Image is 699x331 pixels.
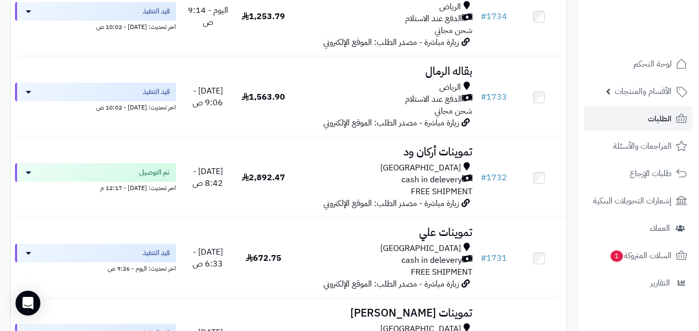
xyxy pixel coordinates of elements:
h3: بقاله الرمال [295,66,472,77]
span: زيارة مباشرة - مصدر الطلب: الموقع الإلكتروني [323,197,459,210]
span: لوحة التحكم [633,57,672,71]
h3: تموينات أركان ود [295,146,472,158]
span: 1,253.79 [242,10,285,23]
span: 1,563.90 [242,91,285,103]
h3: تموينات علي [295,227,472,239]
a: التقارير [584,271,693,295]
span: [DATE] - 9:06 ص [192,85,223,109]
span: قيد التنفيذ [143,6,170,17]
span: 1 [611,250,623,262]
a: #1731 [481,252,507,264]
span: الرياض [439,1,461,13]
span: cash in delevery [401,255,462,266]
span: # [481,252,486,264]
span: إشعارات التحويلات البنكية [593,194,672,208]
span: تم التوصيل [139,167,170,178]
span: [GEOGRAPHIC_DATA] [380,162,461,174]
a: إشعارات التحويلات البنكية [584,188,693,213]
span: شحن مجاني [435,24,472,37]
span: الطلبات [648,112,672,126]
a: السلات المتروكة1 [584,243,693,268]
span: 2,892.47 [242,171,285,184]
div: اخر تحديث: [DATE] - 10:02 ص [15,101,176,112]
div: Open Intercom Messenger [16,291,40,316]
span: قيد التنفيذ [143,248,170,258]
span: # [481,10,486,23]
span: العملاء [650,221,670,235]
span: FREE SHIPMENT [411,185,472,198]
span: السلات المتروكة [609,248,672,263]
span: زيارة مباشرة - مصدر الطلب: الموقع الإلكتروني [323,117,459,129]
span: الدفع عند الاستلام [405,93,462,105]
div: اخر تحديث: اليوم - 9:26 ص [15,262,176,273]
span: # [481,171,486,184]
div: اخر تحديث: [DATE] - 10:02 ص [15,21,176,31]
span: زيارة مباشرة - مصدر الطلب: الموقع الإلكتروني [323,278,459,290]
img: logo-2.png [629,29,689,51]
span: زيارة مباشرة - مصدر الطلب: الموقع الإلكتروني [323,36,459,49]
span: الرياض [439,82,461,93]
a: #1732 [481,171,507,184]
span: الأقسام والمنتجات [615,84,672,99]
span: FREE SHIPMENT [411,266,472,278]
div: اخر تحديث: [DATE] - 12:17 م [15,182,176,193]
span: [DATE] - 8:42 ص [192,165,223,190]
span: طلبات الإرجاع [630,166,672,181]
span: اليوم - 9:14 ص [188,4,228,28]
span: التقارير [650,276,670,290]
a: المراجعات والأسئلة [584,134,693,159]
a: طلبات الإرجاع [584,161,693,186]
a: الطلبات [584,106,693,131]
span: المراجعات والأسئلة [613,139,672,153]
span: 672.75 [246,252,281,264]
span: الدفع عند الاستلام [405,13,462,25]
span: قيد التنفيذ [143,87,170,97]
span: شحن مجاني [435,105,472,117]
span: # [481,91,486,103]
span: [DATE] - 6:33 ص [192,246,223,270]
span: [GEOGRAPHIC_DATA] [380,243,461,255]
h3: تموينات [PERSON_NAME] [295,307,472,319]
a: لوحة التحكم [584,52,693,76]
a: #1733 [481,91,507,103]
a: #1734 [481,10,507,23]
a: العملاء [584,216,693,241]
span: cash in delevery [401,174,462,186]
